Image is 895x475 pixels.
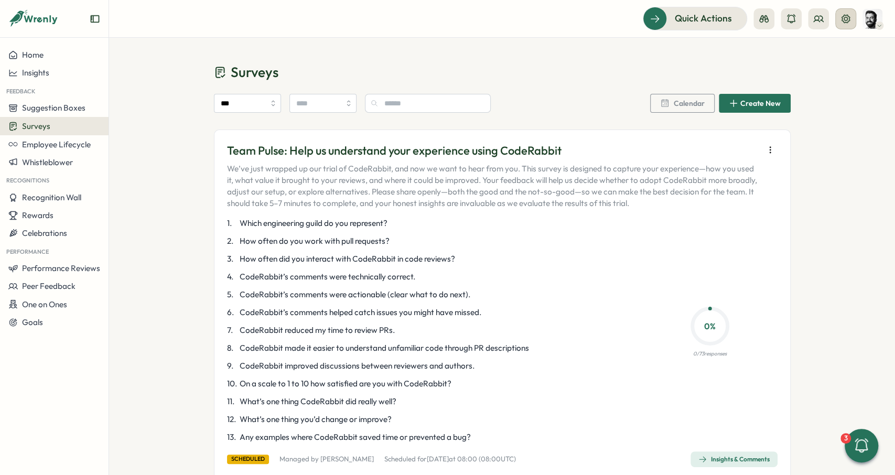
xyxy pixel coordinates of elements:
[227,271,238,283] span: 4 .
[22,263,100,273] span: Performance Reviews
[240,431,471,443] span: Any examples where CodeRabbit saved time or prevented a bug?
[22,50,44,60] span: Home
[227,396,238,407] span: 11 .
[840,433,851,444] div: 3
[227,414,238,425] span: 12 .
[240,235,390,247] span: How often do you work with pull requests?
[227,218,238,229] span: 1 .
[674,100,705,107] span: Calendar
[675,12,732,25] span: Quick Actions
[384,455,516,464] p: Scheduled for at
[22,157,73,167] span: Whistleblower
[240,325,395,336] span: CodeRabbit reduced my time to review PRs.
[240,360,475,372] span: CodeRabbit improved discussions between reviewers and authors.
[240,378,451,390] span: On a scale to 1 to 10 how satisfied are you with CodeRabbit?
[719,94,791,113] button: Create New
[22,210,53,220] span: Rewards
[22,281,76,291] span: Peer Feedback
[845,429,878,462] button: 3
[227,325,238,336] span: 7 .
[227,235,238,247] span: 2 .
[279,455,374,464] p: Managed by
[227,455,269,463] div: scheduled
[650,94,715,113] button: Calendar
[240,307,481,318] span: CodeRabbit’s comments helped catch issues you might have missed.
[231,63,278,81] span: Surveys
[90,14,100,24] button: Expand sidebar
[227,163,759,209] p: We’ve just wrapped up our trial of CodeRabbit, and now we want to hear from you. This survey is d...
[691,451,778,467] button: Insights & Comments
[22,121,50,131] span: Surveys
[240,289,470,300] span: CodeRabbit’s comments were actionable (clear what to do next).
[227,378,238,390] span: 10 .
[227,253,238,265] span: 3 .
[22,103,85,113] span: Suggestion Boxes
[862,9,882,29] img: Nelson
[427,455,449,463] span: [DATE]
[698,455,770,463] div: Insights & Comments
[240,253,455,265] span: How often did you interact with CodeRabbit in code reviews?
[22,228,67,238] span: Celebrations
[457,455,477,463] span: 08:00
[227,360,238,372] span: 9 .
[22,139,91,149] span: Employee Lifecycle
[240,218,387,229] span: Which engineering guild do you represent?
[227,431,238,443] span: 13 .
[240,396,396,407] span: What’s one thing CodeRabbit did really well?
[227,143,759,159] p: Team Pulse: Help us understand your experience using CodeRabbit
[643,7,747,30] button: Quick Actions
[227,307,238,318] span: 6 .
[240,414,392,425] span: What’s one thing you’d change or improve?
[479,455,516,463] span: ( 08:00 UTC)
[227,342,238,354] span: 8 .
[240,342,529,354] span: CodeRabbit made it easier to understand unfamiliar code through PR descriptions
[227,289,238,300] span: 5 .
[22,317,43,327] span: Goals
[22,192,81,202] span: Recognition Wall
[694,320,726,333] p: 0 %
[240,271,415,283] span: CodeRabbit’s comments were technically correct.
[22,68,49,78] span: Insights
[320,455,374,463] a: [PERSON_NAME]
[740,100,781,107] span: Create New
[693,350,727,358] p: 0 / 73 responses
[22,299,67,309] span: One on Ones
